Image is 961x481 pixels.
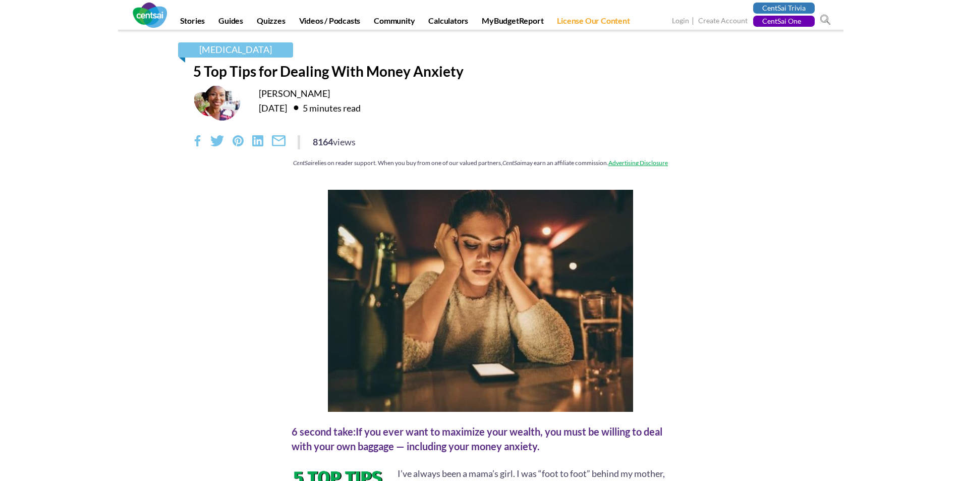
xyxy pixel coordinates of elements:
a: Quizzes [251,16,292,30]
div: 5 minutes read [289,99,361,116]
img: 5 Top Tips for Dealing With Money Anxiety [328,190,633,412]
a: Calculators [422,16,474,30]
a: Videos / Podcasts [293,16,367,30]
em: CentSai [293,159,312,167]
a: CentSai Trivia [753,3,815,14]
div: If you ever want to maximize your wealth, you must be willing to deal with your own baggage — inc... [292,424,670,453]
h1: 5 Top Tips for Dealing With Money Anxiety [193,63,768,80]
img: CentSai [133,3,167,28]
a: License Our Content [551,16,636,30]
a: Login [672,16,689,27]
span: 6 second take: [292,425,356,438]
div: 8164 [313,135,356,148]
a: Stories [174,16,211,30]
a: [MEDICAL_DATA] [178,42,293,58]
time: [DATE] [259,102,287,114]
a: Advertising Disclosure [608,159,668,167]
span: | [691,15,697,27]
a: Community [368,16,421,30]
span: views [333,136,356,147]
div: relies on reader support. When you buy from one of our valued partners, may earn an affiliate com... [193,158,768,167]
a: Guides [212,16,249,30]
a: Create Account [698,16,748,27]
a: CentSai One [753,16,815,27]
a: MyBudgetReport [476,16,549,30]
em: CentSai [502,159,522,167]
a: [PERSON_NAME] [259,88,330,99]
